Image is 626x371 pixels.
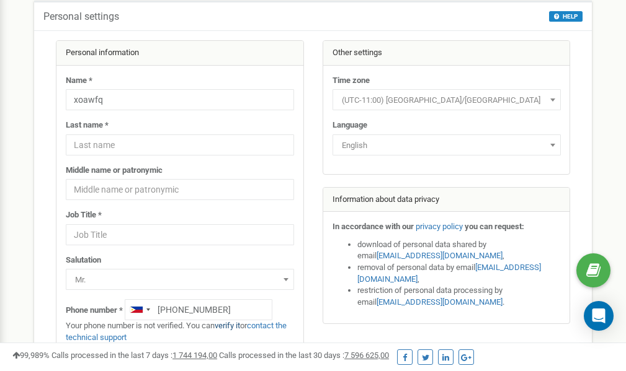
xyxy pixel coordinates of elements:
[66,179,294,200] input: Middle name or patronymic
[333,120,367,131] label: Language
[377,251,503,260] a: [EMAIL_ADDRESS][DOMAIN_NAME]
[66,75,92,87] label: Name *
[377,297,503,307] a: [EMAIL_ADDRESS][DOMAIN_NAME]
[323,41,570,66] div: Other settings
[56,41,303,66] div: Personal information
[584,301,614,331] div: Open Intercom Messenger
[323,188,570,212] div: Information about data privacy
[70,271,290,289] span: Mr.
[333,222,414,231] strong: In accordance with our
[172,351,217,360] u: 1 744 194,00
[66,224,294,245] input: Job Title
[333,89,561,110] span: (UTC-11:00) Pacific/Midway
[333,75,370,87] label: Time zone
[12,351,50,360] span: 99,989%
[66,269,294,290] span: Mr.
[357,285,561,308] li: restriction of personal data processing by email .
[66,134,294,155] input: Last name
[43,11,119,22] h5: Personal settings
[66,321,287,342] a: contact the technical support
[125,300,154,320] div: Telephone country code
[215,321,240,330] a: verify it
[357,262,561,285] li: removal of personal data by email ,
[66,320,294,343] p: Your phone number is not verified. You can or
[219,351,389,360] span: Calls processed in the last 30 days :
[66,209,102,221] label: Job Title *
[357,263,541,284] a: [EMAIL_ADDRESS][DOMAIN_NAME]
[549,11,583,22] button: HELP
[66,120,109,131] label: Last name *
[125,299,272,320] input: +1-800-555-55-55
[66,89,294,110] input: Name
[337,137,557,154] span: English
[66,255,101,266] label: Salutation
[344,351,389,360] u: 7 596 625,00
[337,92,557,109] span: (UTC-11:00) Pacific/Midway
[357,239,561,262] li: download of personal data shared by email ,
[51,351,217,360] span: Calls processed in the last 7 days :
[66,165,163,177] label: Middle name or patronymic
[465,222,524,231] strong: you can request:
[416,222,463,231] a: privacy policy
[66,305,123,316] label: Phone number *
[333,134,561,155] span: English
